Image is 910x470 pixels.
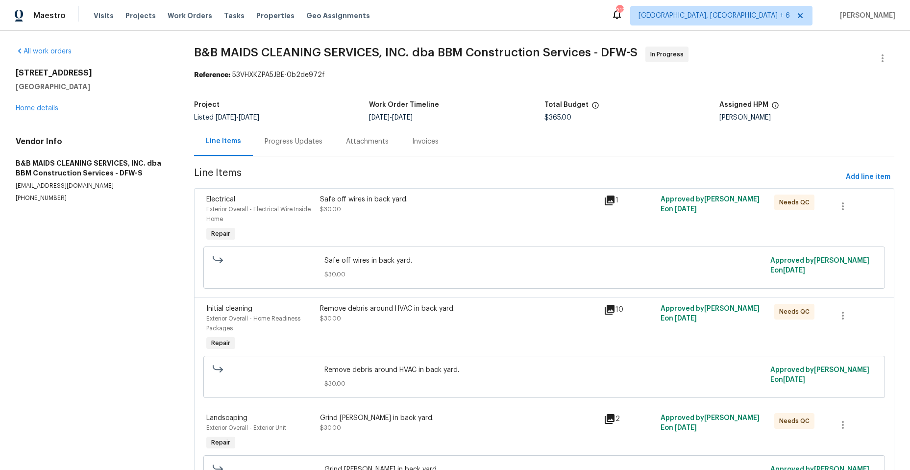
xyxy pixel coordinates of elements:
span: [GEOGRAPHIC_DATA], [GEOGRAPHIC_DATA] + 6 [639,11,790,21]
span: [DATE] [369,114,390,121]
span: Electrical [206,196,235,203]
span: Exterior Overall - Electrical Wire Inside Home [206,206,311,222]
span: Needs QC [779,198,813,207]
p: [PHONE_NUMBER] [16,194,171,202]
span: In Progress [650,49,688,59]
h5: Project [194,101,220,108]
span: The total cost of line items that have been proposed by Opendoor. This sum includes line items th... [591,101,599,114]
span: Initial cleaning [206,305,252,312]
span: $30.00 [324,270,764,279]
span: $365.00 [544,114,571,121]
span: Needs QC [779,416,813,426]
span: B&B MAIDS CLEANING SERVICES, INC. dba BBM Construction Services - DFW-S [194,47,638,58]
div: Progress Updates [265,137,322,147]
h5: [GEOGRAPHIC_DATA] [16,82,171,92]
div: [PERSON_NAME] [719,114,894,121]
div: 213 [616,6,623,16]
a: All work orders [16,48,72,55]
div: Grind [PERSON_NAME] in back yard. [320,413,598,423]
span: Exterior Overall - Exterior Unit [206,425,286,431]
span: [DATE] [675,315,697,322]
span: Maestro [33,11,66,21]
span: Approved by [PERSON_NAME] E on [661,196,760,213]
span: Line Items [194,168,842,186]
button: Add line item [842,168,894,186]
span: Exterior Overall - Home Readiness Packages [206,316,300,331]
span: $30.00 [324,379,764,389]
h5: Total Budget [544,101,589,108]
span: - [216,114,259,121]
span: [DATE] [239,114,259,121]
span: Tasks [224,12,245,19]
h2: [STREET_ADDRESS] [16,68,171,78]
span: [DATE] [216,114,236,121]
span: Approved by [PERSON_NAME] E on [661,305,760,322]
span: [DATE] [783,376,805,383]
span: Remove debris around HVAC in back yard. [324,365,764,375]
span: Listed [194,114,259,121]
span: Work Orders [168,11,212,21]
span: Visits [94,11,114,21]
span: Geo Assignments [306,11,370,21]
div: Remove debris around HVAC in back yard. [320,304,598,314]
span: $30.00 [320,206,341,212]
span: Repair [207,338,234,348]
span: Projects [125,11,156,21]
span: Repair [207,438,234,447]
h5: Work Order Timeline [369,101,439,108]
span: [DATE] [392,114,413,121]
span: Approved by [PERSON_NAME] E on [661,415,760,431]
b: Reference: [194,72,230,78]
span: Approved by [PERSON_NAME] E on [770,257,869,274]
div: Attachments [346,137,389,147]
span: Approved by [PERSON_NAME] E on [770,367,869,383]
h5: B&B MAIDS CLEANING SERVICES, INC. dba BBM Construction Services - DFW-S [16,158,171,178]
span: Landscaping [206,415,247,421]
span: [PERSON_NAME] [836,11,895,21]
div: 1 [604,195,655,206]
span: [DATE] [783,267,805,274]
span: $30.00 [320,425,341,431]
span: Needs QC [779,307,813,317]
span: - [369,114,413,121]
p: [EMAIL_ADDRESS][DOMAIN_NAME] [16,182,171,190]
a: Home details [16,105,58,112]
div: 10 [604,304,655,316]
div: Safe off wires in back yard. [320,195,598,204]
span: [DATE] [675,424,697,431]
div: Invoices [412,137,439,147]
div: Line Items [206,136,241,146]
span: Repair [207,229,234,239]
div: 53VHXKZPA5JBE-0b2de972f [194,70,894,80]
span: [DATE] [675,206,697,213]
div: 2 [604,413,655,425]
span: Add line item [846,171,890,183]
h5: Assigned HPM [719,101,768,108]
span: Properties [256,11,295,21]
span: Safe off wires in back yard. [324,256,764,266]
span: $30.00 [320,316,341,322]
h4: Vendor Info [16,137,171,147]
span: The hpm assigned to this work order. [771,101,779,114]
